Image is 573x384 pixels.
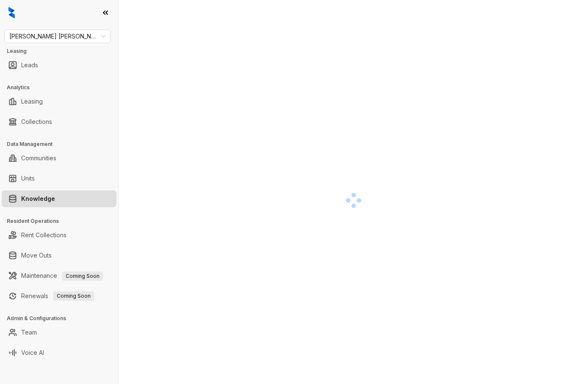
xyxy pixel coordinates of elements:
li: Move Outs [2,247,116,264]
li: Collections [2,113,116,130]
a: Units [21,170,35,187]
h3: Resident Operations [7,217,118,225]
span: Coming Soon [53,291,94,301]
li: Rent Collections [2,227,116,244]
a: Team [21,324,37,341]
li: Units [2,170,116,187]
a: Voice AI [21,344,44,361]
a: Leads [21,57,38,74]
a: Knowledge [21,190,55,207]
li: Maintenance [2,267,116,284]
li: Leads [2,57,116,74]
a: Rent Collections [21,227,66,244]
h3: Data Management [7,140,118,148]
li: Renewals [2,288,116,304]
a: Leasing [21,93,43,110]
li: Communities [2,150,116,167]
a: Communities [21,150,56,167]
span: Coming Soon [62,272,103,281]
li: Team [2,324,116,341]
img: logo [8,7,15,19]
span: Gates Hudson [9,30,105,43]
li: Voice AI [2,344,116,361]
a: RenewalsComing Soon [21,288,94,304]
h3: Leasing [7,47,118,55]
a: Move Outs [21,247,52,264]
a: Collections [21,113,52,130]
h3: Analytics [7,84,118,91]
li: Leasing [2,93,116,110]
h3: Admin & Configurations [7,315,118,322]
li: Knowledge [2,190,116,207]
